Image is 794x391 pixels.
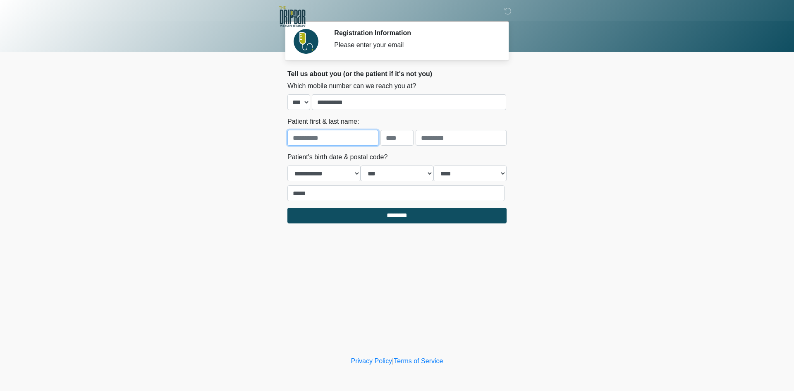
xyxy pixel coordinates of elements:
h2: Tell us about you (or the patient if it's not you) [287,70,507,78]
img: The DRIPBaR Lee's Summit Logo [279,6,306,27]
a: | [392,357,394,365]
img: Agent Avatar [294,29,318,54]
div: Please enter your email [334,40,494,50]
a: Privacy Policy [351,357,392,365]
label: Patient first & last name: [287,117,359,127]
label: Which mobile number can we reach you at? [287,81,416,91]
label: Patient's birth date & postal code? [287,152,387,162]
a: Terms of Service [394,357,443,365]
